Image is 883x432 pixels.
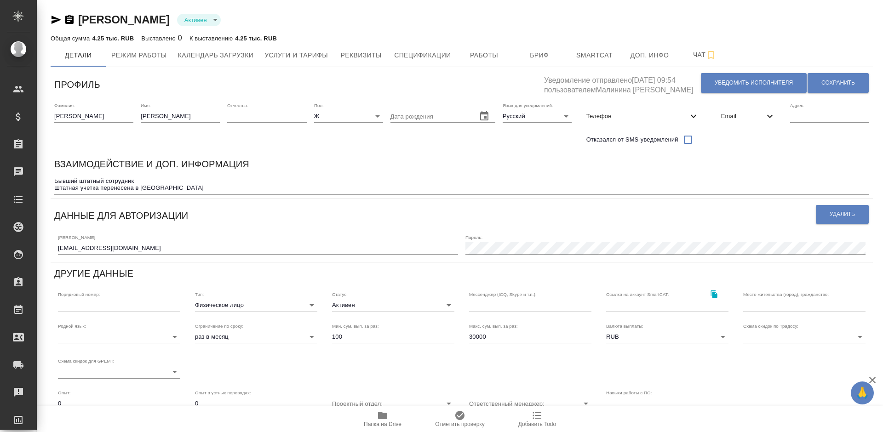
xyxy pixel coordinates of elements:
span: Работы [462,50,506,61]
button: Open [442,397,455,410]
label: Имя: [141,103,151,108]
label: Валюта выплаты: [606,324,643,328]
span: Отметить проверку [435,421,484,427]
label: Ссылка на аккаунт SmartCAT: [606,292,669,297]
div: раз в месяц [195,330,317,343]
span: Папка на Drive [364,421,401,427]
label: Порядковый номер: [58,292,100,297]
p: Выставлено [141,35,178,42]
button: Скопировать ссылку [64,14,75,25]
span: Детали [56,50,100,61]
label: Мессенджер (ICQ, Skype и т.п.): [469,292,537,297]
span: Сохранить [821,79,855,87]
label: Родной язык: [58,324,86,328]
span: 🙏 [854,383,870,403]
button: Скопировать ссылку [705,284,723,303]
h6: Другие данные [54,266,133,281]
label: Пол: [314,103,324,108]
button: Open [579,397,592,410]
span: Уведомить исполнителя [715,79,793,87]
span: Календарь загрузки [178,50,254,61]
div: Email [714,106,783,126]
div: Телефон [579,106,706,126]
span: Реквизиты [339,50,383,61]
button: Сохранить [808,73,869,93]
button: Уведомить исполнителя [701,73,807,93]
span: Режим работы [111,50,167,61]
p: Общая сумма [51,35,92,42]
label: Опыт в устных переводах: [195,390,251,395]
svg: Подписаться [705,50,717,61]
label: Отчество: [227,103,248,108]
div: Активен [332,299,454,312]
button: Отметить проверку [421,406,499,432]
span: Бриф [517,50,562,61]
label: Опыт: [58,390,71,395]
span: Телефон [586,112,688,121]
span: Добавить Todo [518,421,556,427]
label: [PERSON_NAME]: [58,235,97,239]
span: Smartcat [573,50,617,61]
div: Ж [314,110,383,123]
label: Язык для уведомлений: [503,103,553,108]
button: Скопировать ссылку для ЯМессенджера [51,14,62,25]
div: 0 [141,33,182,44]
label: Статус: [332,292,348,297]
p: К выставлению [189,35,235,42]
div: RUB [606,330,728,343]
span: Чат [683,49,727,61]
span: Отказался от SMS-уведомлений [586,135,678,144]
span: Удалить [830,210,855,218]
label: Адрес: [790,103,804,108]
h5: Уведомление отправлено [DATE] 09:54 пользователем Малинина [PERSON_NAME] [544,71,700,95]
button: Папка на Drive [344,406,421,432]
label: Ограничение по сроку: [195,324,243,328]
div: Русский [503,110,572,123]
button: 🙏 [851,381,874,404]
button: Активен [182,16,210,24]
label: Мин. сум. вып. за раз: [332,324,379,328]
p: 4.25 тыс. RUB [92,35,134,42]
button: Добавить Todo [499,406,576,432]
span: Услуги и тарифы [264,50,328,61]
label: Место жительства (город), гражданство: [743,292,829,297]
p: 4.25 тыс. RUB [235,35,277,42]
h6: Данные для авторизации [54,208,188,223]
label: Схема скидок по Традосу: [743,324,798,328]
span: Email [721,112,764,121]
label: Тип: [195,292,204,297]
h6: Профиль [54,77,100,92]
label: Фамилия: [54,103,75,108]
textarea: Бывший штатный сотрудник Штатная учетка перенесена в [GEOGRAPHIC_DATA] [54,177,869,192]
button: Удалить [816,205,869,224]
a: [PERSON_NAME] [78,13,170,26]
label: Схема скидок для GPEMT: [58,359,115,364]
label: Навыки работы с ПО: [606,390,652,395]
h6: Взаимодействие и доп. информация [54,157,249,171]
span: Доп. инфо [628,50,672,61]
div: Физическое лицо [195,299,317,312]
label: Пароль: [465,235,482,239]
label: Макс. сум. вып. за раз: [469,324,518,328]
div: Активен [177,14,221,26]
span: Спецификации [394,50,451,61]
